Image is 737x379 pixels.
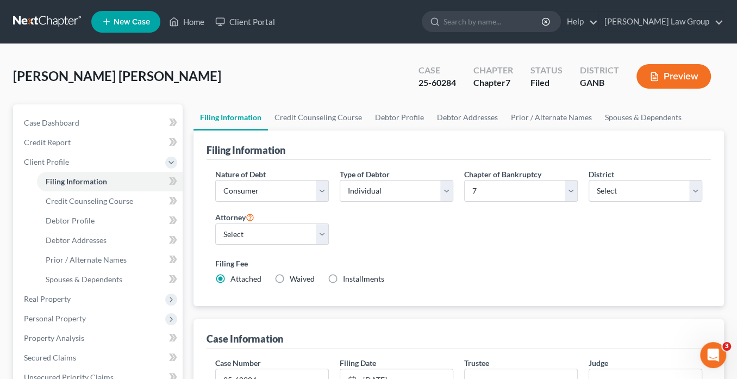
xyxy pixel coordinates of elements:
span: Debtor Addresses [46,235,107,245]
label: Case Number [215,357,261,369]
span: Real Property [24,294,71,303]
label: Type of Debtor [340,169,390,180]
a: Home [164,12,210,32]
span: Filing Information [46,177,107,186]
a: Credit Counseling Course [37,191,183,211]
div: Status [530,64,563,77]
div: Filed [530,77,563,89]
span: Property Analysis [24,333,84,343]
span: 7 [505,77,510,88]
a: Prior / Alternate Names [37,250,183,270]
a: Filing Information [193,104,268,131]
span: [PERSON_NAME] [PERSON_NAME] [13,68,221,84]
div: Chapter [473,64,513,77]
div: Filing Information [207,144,285,157]
a: Case Dashboard [15,113,183,133]
label: Chapter of Bankruptcy [464,169,541,180]
div: Case Information [207,332,283,345]
a: Credit Report [15,133,183,152]
a: Credit Counseling Course [268,104,368,131]
span: Spouses & Dependents [46,275,122,284]
label: Trustee [464,357,489,369]
span: Debtor Profile [46,216,95,225]
span: Credit Counseling Course [46,196,133,206]
label: Attorney [215,210,254,223]
span: Secured Claims [24,353,76,362]
a: Property Analysis [15,328,183,348]
a: Secured Claims [15,348,183,368]
a: [PERSON_NAME] Law Group [599,12,723,32]
div: District [580,64,619,77]
span: Waived [290,274,315,283]
input: Search by name... [444,11,543,32]
div: 25-60284 [419,77,456,89]
label: Judge [589,357,608,369]
a: Debtor Addresses [37,231,183,250]
a: Spouses & Dependents [598,104,688,131]
span: Personal Property [24,314,86,323]
a: Client Portal [210,12,280,32]
a: Debtor Profile [368,104,430,131]
button: Preview [636,64,711,89]
div: Case [419,64,456,77]
span: Case Dashboard [24,118,79,127]
a: Filing Information [37,172,183,191]
div: Chapter [473,77,513,89]
span: Prior / Alternate Names [46,255,127,264]
span: Attached [230,274,261,283]
label: District [589,169,614,180]
a: Debtor Profile [37,211,183,231]
span: Installments [343,274,384,283]
label: Filing Date [340,357,376,369]
a: Help [561,12,598,32]
label: Filing Fee [215,258,702,269]
span: New Case [114,18,150,26]
iframe: Intercom live chat [700,342,726,368]
div: GANB [580,77,619,89]
span: Credit Report [24,138,71,147]
span: 3 [722,342,731,351]
a: Prior / Alternate Names [504,104,598,131]
a: Debtor Addresses [430,104,504,131]
label: Nature of Debt [215,169,266,180]
span: Client Profile [24,157,69,166]
a: Spouses & Dependents [37,270,183,289]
